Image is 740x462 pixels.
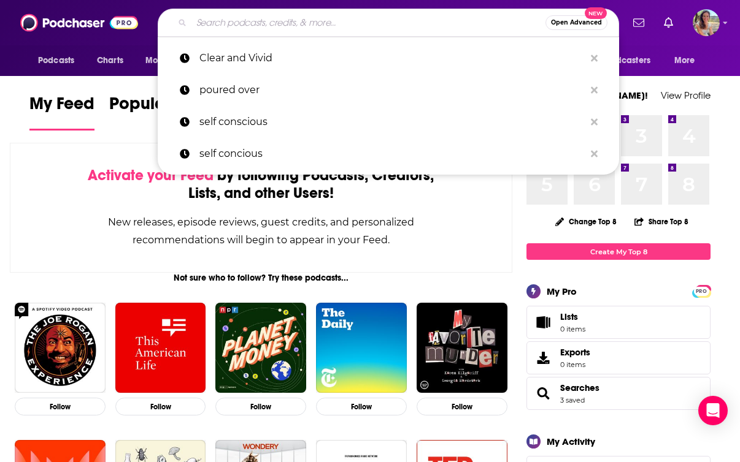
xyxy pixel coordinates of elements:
[551,20,602,26] span: Open Advanced
[316,303,407,393] img: The Daily
[72,167,450,202] div: by following Podcasts, Creators, Lists, and other Users!
[661,89,711,101] a: View Profile
[560,347,590,358] span: Exports
[417,303,507,393] img: My Favorite Murder with Karen Kilgariff and Georgia Hardstark
[584,49,668,72] button: open menu
[199,138,585,170] p: self concious
[694,287,709,296] span: PRO
[526,243,711,260] a: Create My Top 8
[560,311,585,322] span: Lists
[694,286,709,295] a: PRO
[545,15,607,30] button: Open AdvancedNew
[316,398,407,415] button: Follow
[10,273,512,283] div: Not sure who to follow? Try these podcasts...
[560,360,590,369] span: 0 items
[109,93,214,131] a: Popular Feed
[38,52,74,69] span: Podcasts
[674,52,695,69] span: More
[215,398,306,415] button: Follow
[531,385,555,402] a: Searches
[88,166,214,184] span: Activate your Feed
[137,49,205,72] button: open menu
[191,13,545,32] input: Search podcasts, credits, & more...
[526,306,711,339] a: Lists
[560,325,585,333] span: 0 items
[29,93,94,121] span: My Feed
[20,11,138,34] img: Podchaser - Follow, Share and Rate Podcasts
[199,42,585,74] p: Clear and Vivid
[698,396,728,425] div: Open Intercom Messenger
[560,382,599,393] a: Searches
[199,106,585,138] p: self conscious
[628,12,649,33] a: Show notifications dropdown
[417,398,507,415] button: Follow
[29,49,90,72] button: open menu
[115,398,206,415] button: Follow
[145,52,189,69] span: Monitoring
[158,106,619,138] a: self conscious
[215,303,306,393] img: Planet Money
[693,9,720,36] span: Logged in as ashtonwikstrom
[526,377,711,410] span: Searches
[109,93,214,121] span: Popular Feed
[158,74,619,106] a: poured over
[585,7,607,19] span: New
[15,398,106,415] button: Follow
[15,303,106,393] img: The Joe Rogan Experience
[693,9,720,36] button: Show profile menu
[115,303,206,393] img: This American Life
[526,341,711,374] a: Exports
[158,138,619,170] a: self concious
[560,396,585,404] a: 3 saved
[29,93,94,131] a: My Feed
[592,52,650,69] span: For Podcasters
[547,286,577,297] div: My Pro
[97,52,123,69] span: Charts
[693,9,720,36] img: User Profile
[72,213,450,249] div: New releases, episode reviews, guest credits, and personalized recommendations will begin to appe...
[659,12,678,33] a: Show notifications dropdown
[547,436,595,447] div: My Activity
[531,349,555,366] span: Exports
[199,74,585,106] p: poured over
[666,49,711,72] button: open menu
[548,214,624,229] button: Change Top 8
[634,210,689,233] button: Share Top 8
[158,9,619,37] div: Search podcasts, credits, & more...
[89,49,131,72] a: Charts
[560,311,578,322] span: Lists
[531,314,555,331] span: Lists
[158,42,619,74] a: Clear and Vivid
